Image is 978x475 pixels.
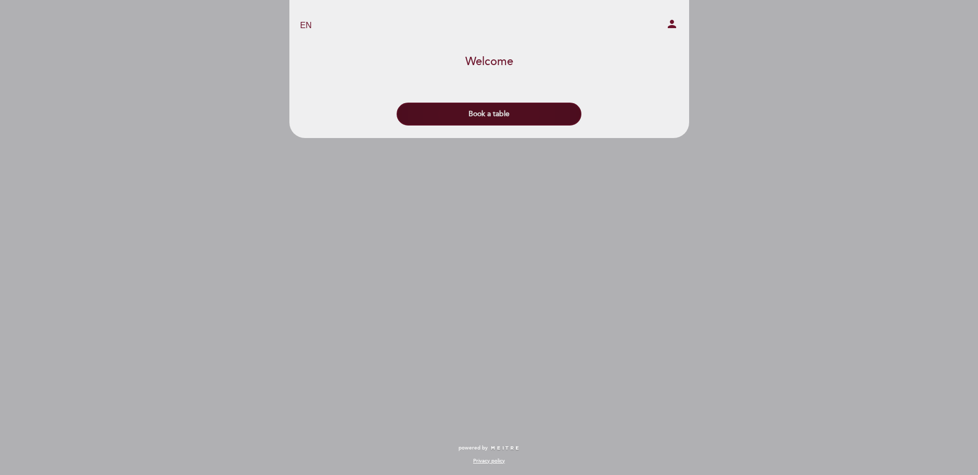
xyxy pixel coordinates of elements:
[397,103,581,126] button: Book a table
[666,18,678,30] i: person
[424,11,554,40] a: Museo [GEOGRAPHIC_DATA] - Restaurant
[473,457,505,465] a: Privacy policy
[459,444,488,452] span: powered by
[490,446,520,451] img: MEITRE
[459,444,520,452] a: powered by
[465,56,513,68] h1: Welcome
[666,18,678,34] button: person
